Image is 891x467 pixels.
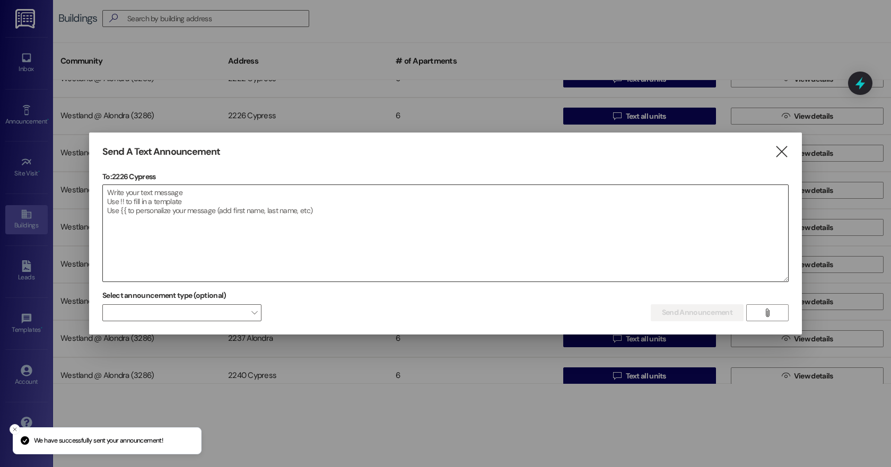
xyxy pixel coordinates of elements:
[102,171,789,182] p: To: 2226 Cypress
[662,307,732,318] span: Send Announcement
[763,309,771,317] i: 
[102,146,220,158] h3: Send A Text Announcement
[34,436,163,446] p: We have successfully sent your announcement!
[651,304,744,321] button: Send Announcement
[102,287,226,304] label: Select announcement type (optional)
[10,424,20,435] button: Close toast
[774,146,789,157] i: 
